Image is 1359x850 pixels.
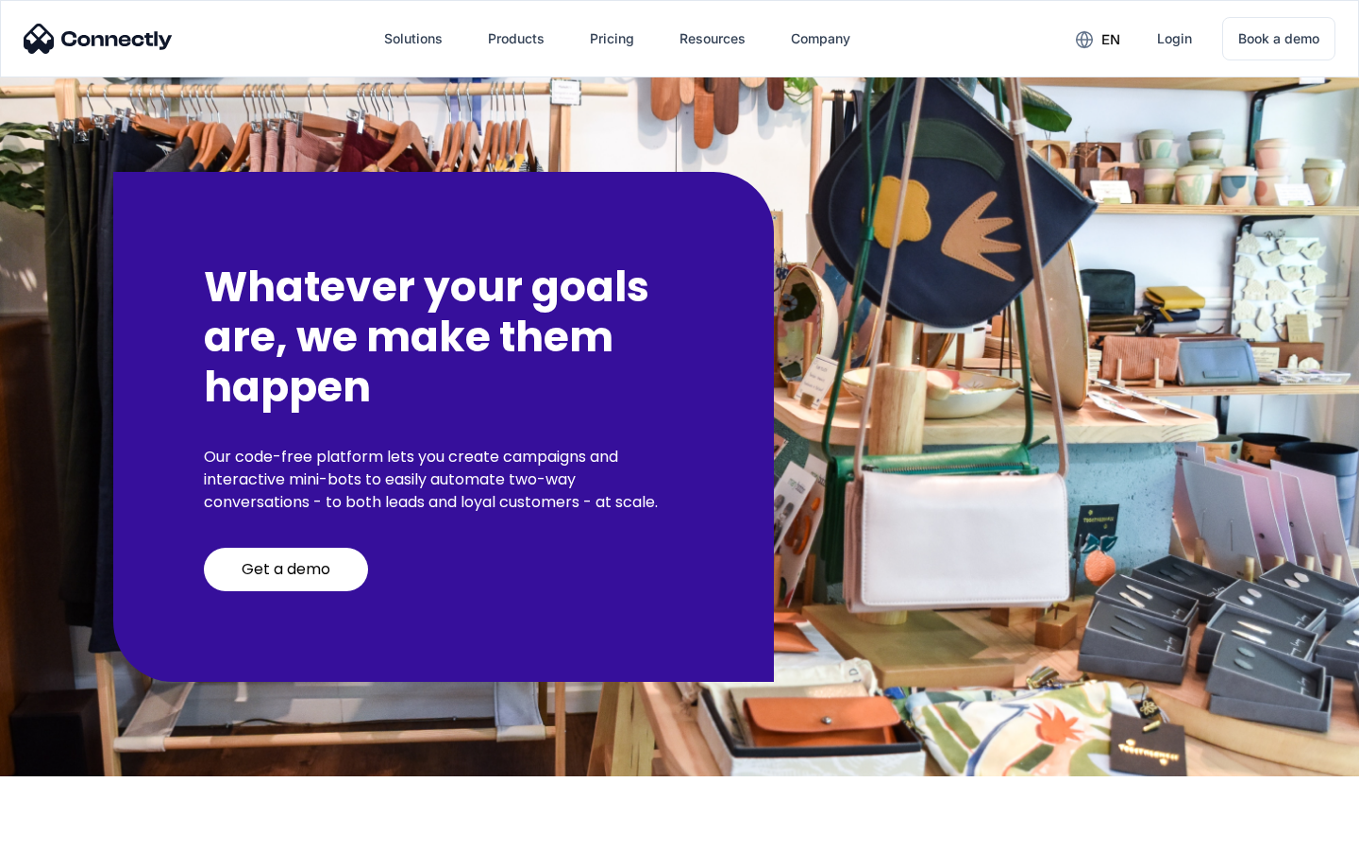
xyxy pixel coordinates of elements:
[38,817,113,843] ul: Language list
[1142,16,1207,61] a: Login
[679,25,746,52] div: Resources
[575,16,649,61] a: Pricing
[1157,25,1192,52] div: Login
[488,25,545,52] div: Products
[384,25,443,52] div: Solutions
[204,446,683,514] p: Our code-free platform lets you create campaigns and interactive mini-bots to easily automate two...
[1222,17,1335,60] a: Book a demo
[791,25,850,52] div: Company
[204,548,368,591] a: Get a demo
[590,25,634,52] div: Pricing
[1101,26,1120,53] div: en
[24,24,173,54] img: Connectly Logo
[204,263,683,412] h2: Whatever your goals are, we make them happen
[19,817,113,843] aside: Language selected: English
[242,560,330,579] div: Get a demo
